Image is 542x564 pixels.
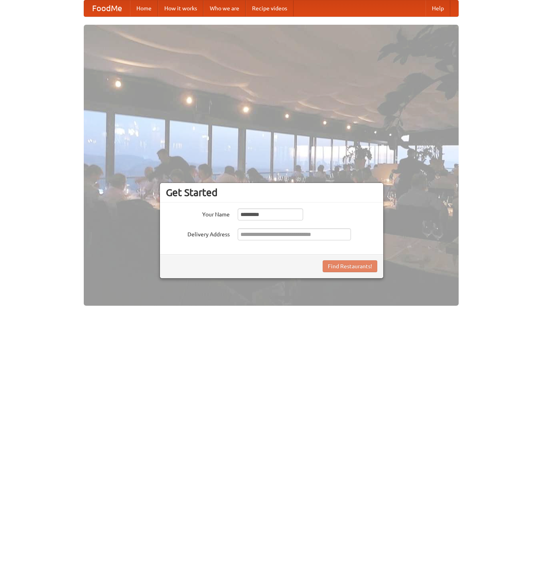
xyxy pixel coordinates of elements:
[323,260,377,272] button: Find Restaurants!
[166,208,230,218] label: Your Name
[246,0,294,16] a: Recipe videos
[166,228,230,238] label: Delivery Address
[84,0,130,16] a: FoodMe
[203,0,246,16] a: Who we are
[426,0,450,16] a: Help
[130,0,158,16] a: Home
[158,0,203,16] a: How it works
[166,187,377,198] h3: Get Started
